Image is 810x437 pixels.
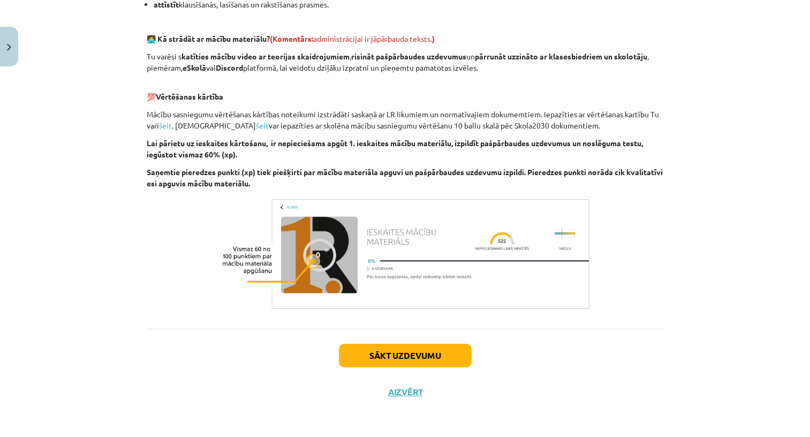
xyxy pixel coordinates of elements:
strong: 🧑‍💻 Kā strādāt ar mācību materiālu? [147,34,313,43]
span: administrācijai ir jāpārbauda teksts. [313,34,435,43]
strong: pārrunāt uzzināto ar klasesbiedriem un skolotāju [475,51,647,61]
strong: Discord [216,63,243,72]
strong: ) [432,34,435,43]
b: Vērtēšanas kārtība [156,92,223,101]
button: Aizvērt [385,387,426,397]
p: Mācību sasniegumu vērtēšanas kārtības noteikumi izstrādāti saskaņā ar LR likumiem un normatīvajie... [147,109,664,131]
img: icon-close-lesson-0947bae3869378f0d4975bcd49f059093ad1ed9edebbc8119c70593378902aed.svg [7,44,11,51]
strong: risināt pašpārbaudes uzdevumus [351,51,466,61]
p: 💯 [147,80,664,102]
b: Saņemtie pieredzes punkti (xp) tiek piešķirti par mācību materiāla apguvi un pašpārbaudes uzdevum... [147,167,663,188]
strong: eSkolā [183,63,206,72]
button: Sākt uzdevumu [339,344,472,367]
p: Tu varēsi s , un , piemēram, vai platformā, lai veidotu dziļāku izpratni un pieņemtu pamatotas iz... [147,51,664,73]
strong: katīties mācību video ar teorijas skaidrojumiem [181,51,350,61]
a: šeit [256,120,269,130]
b: Lai pārietu uz ieskaites kārtošanu, ir nepieciešams apgūt 1. ieskaites mācību materiālu, izpildīt... [147,138,643,159]
span: (Komentārs: [270,34,313,43]
a: šeit [159,120,172,130]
